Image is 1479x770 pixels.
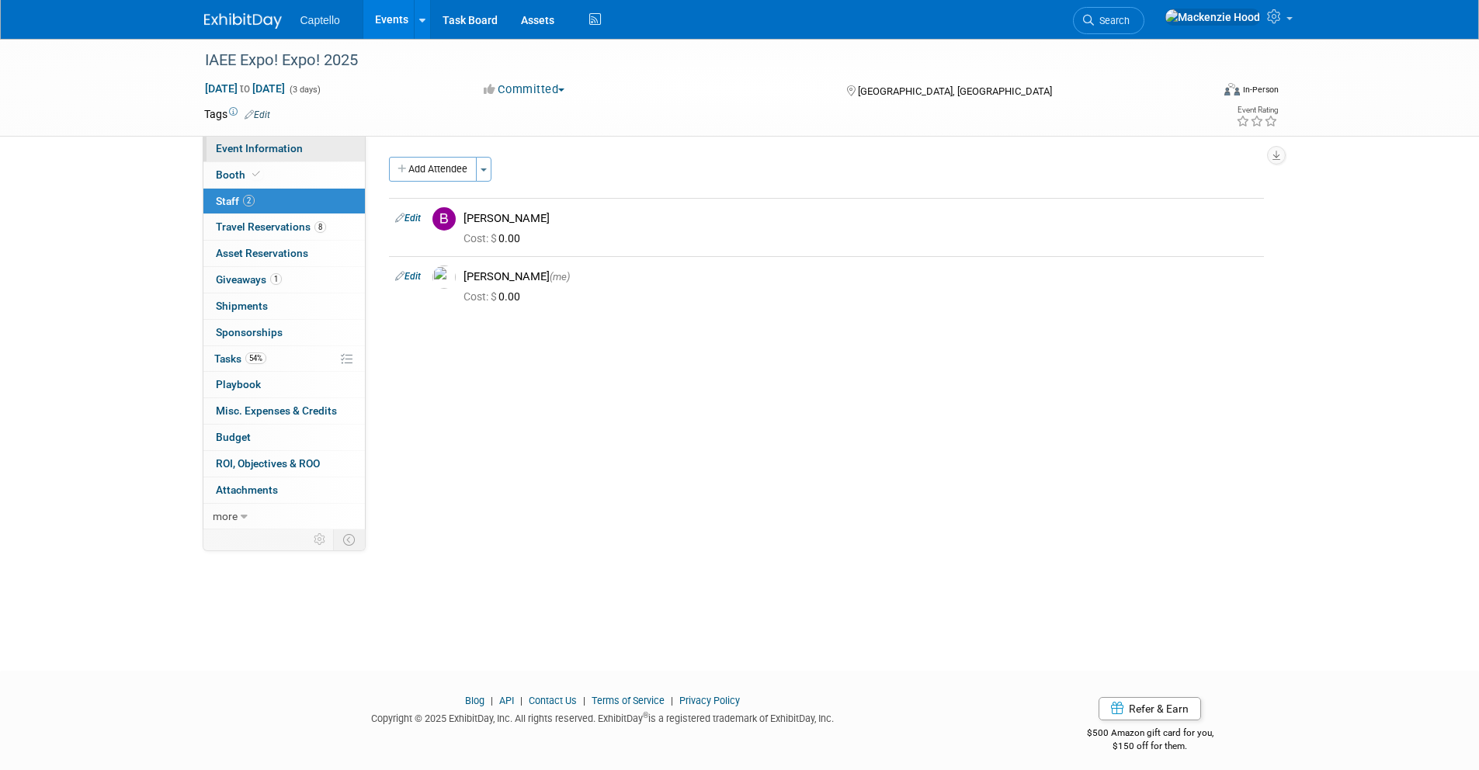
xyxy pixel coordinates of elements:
i: Booth reservation complete [252,170,260,179]
span: 0.00 [463,290,526,303]
div: [PERSON_NAME] [463,211,1258,226]
div: IAEE Expo! Expo! 2025 [200,47,1188,75]
a: more [203,504,365,529]
span: (3 days) [288,85,321,95]
div: In-Person [1242,84,1279,95]
div: Event Rating [1236,106,1278,114]
span: 54% [245,352,266,364]
span: ROI, Objectives & ROO [216,457,320,470]
a: Edit [395,213,421,224]
span: Event Information [216,142,303,154]
a: Misc. Expenses & Credits [203,398,365,424]
a: Travel Reservations8 [203,214,365,240]
a: Staff2 [203,189,365,214]
span: | [579,695,589,706]
a: Terms of Service [592,695,665,706]
a: API [499,695,514,706]
button: Add Attendee [389,157,477,182]
a: Attachments [203,477,365,503]
span: Giveaways [216,273,282,286]
a: Edit [245,109,270,120]
span: 0.00 [463,232,526,245]
a: Sponsorships [203,320,365,345]
a: Giveaways1 [203,267,365,293]
span: Captello [300,14,340,26]
a: Refer & Earn [1099,697,1201,720]
a: Tasks54% [203,346,365,372]
a: Playbook [203,372,365,397]
span: Travel Reservations [216,220,326,233]
td: Personalize Event Tab Strip [307,529,334,550]
a: Budget [203,425,365,450]
span: Playbook [216,378,261,390]
span: Cost: $ [463,290,498,303]
div: [PERSON_NAME] [463,269,1258,284]
a: Asset Reservations [203,241,365,266]
a: Edit [395,271,421,282]
span: Cost: $ [463,232,498,245]
span: Sponsorships [216,326,283,338]
span: more [213,510,238,522]
span: Budget [216,431,251,443]
img: B.jpg [432,207,456,231]
a: Booth [203,162,365,188]
img: ExhibitDay [204,13,282,29]
div: $500 Amazon gift card for you, [1025,716,1276,752]
a: Contact Us [529,695,577,706]
img: Format-Inperson.png [1224,83,1240,95]
a: Event Information [203,136,365,161]
span: | [487,695,497,706]
a: Shipments [203,293,365,319]
span: Shipments [216,300,268,312]
span: | [516,695,526,706]
div: Event Format [1120,81,1279,104]
a: ROI, Objectives & ROO [203,451,365,477]
span: | [667,695,677,706]
div: Copyright © 2025 ExhibitDay, Inc. All rights reserved. ExhibitDay is a registered trademark of Ex... [204,708,1002,726]
td: Toggle Event Tabs [333,529,365,550]
span: Attachments [216,484,278,496]
span: 1 [270,273,282,285]
span: Misc. Expenses & Credits [216,404,337,417]
span: Search [1094,15,1130,26]
div: $150 off for them. [1025,740,1276,753]
span: 2 [243,195,255,206]
button: Committed [478,82,571,98]
span: Staff [216,195,255,207]
sup: ® [643,711,648,720]
span: Booth [216,168,263,181]
img: Mackenzie Hood [1165,9,1261,26]
span: to [238,82,252,95]
span: 8 [314,221,326,233]
span: Tasks [214,352,266,365]
span: Asset Reservations [216,247,308,259]
td: Tags [204,106,270,122]
span: [GEOGRAPHIC_DATA], [GEOGRAPHIC_DATA] [858,85,1052,97]
a: Privacy Policy [679,695,740,706]
span: (me) [550,271,570,283]
a: Search [1073,7,1144,34]
a: Blog [465,695,484,706]
span: [DATE] [DATE] [204,82,286,95]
